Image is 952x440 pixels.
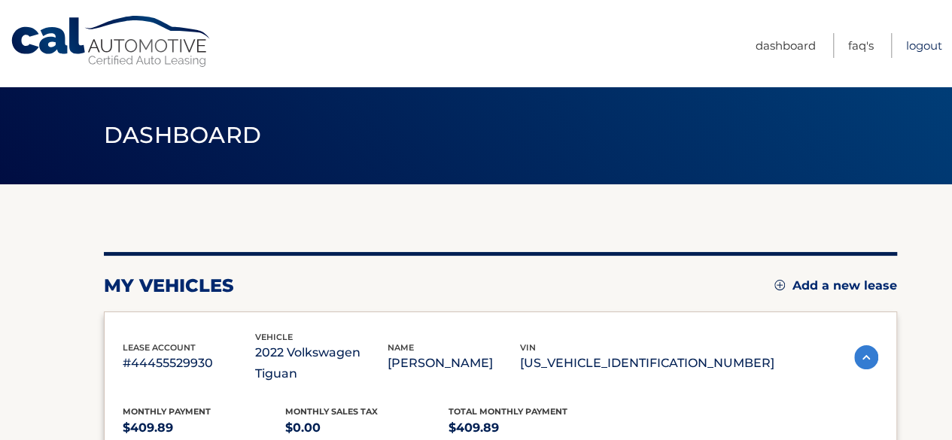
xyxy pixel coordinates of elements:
p: $0.00 [285,417,449,438]
span: Total Monthly Payment [449,406,567,417]
span: Monthly sales Tax [285,406,378,417]
a: Logout [906,33,942,58]
p: 2022 Volkswagen Tiguan [255,342,388,384]
a: FAQ's [848,33,874,58]
span: Monthly Payment [123,406,211,417]
a: Cal Automotive [10,15,213,68]
p: #44455529930 [123,353,255,374]
span: lease account [123,342,196,353]
img: add.svg [774,280,785,290]
p: $409.89 [123,417,286,438]
h2: my vehicles [104,275,234,297]
a: Add a new lease [774,278,897,293]
a: Dashboard [756,33,816,58]
img: accordion-active.svg [854,345,878,369]
span: vin [520,342,536,353]
p: [PERSON_NAME] [388,353,520,374]
span: name [388,342,414,353]
p: [US_VEHICLE_IDENTIFICATION_NUMBER] [520,353,774,374]
p: $409.89 [449,417,612,438]
span: vehicle [255,332,293,342]
span: Dashboard [104,121,262,149]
